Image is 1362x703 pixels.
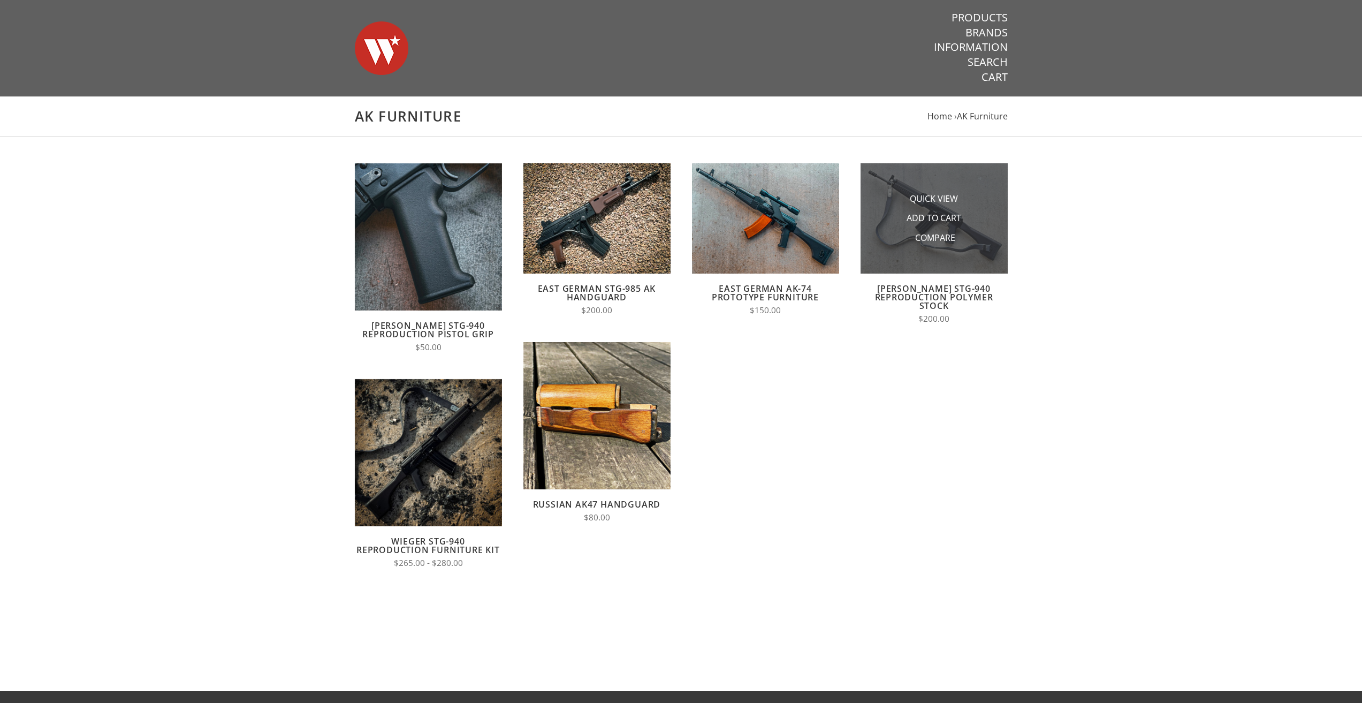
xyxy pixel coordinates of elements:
[981,70,1008,84] a: Cart
[861,163,1008,274] img: Wieger STG-940 Reproduction Polymer Stock
[915,232,955,245] span: Compare
[750,305,781,316] span: $150.00
[538,283,656,303] a: East German STG-985 AK Handguard
[362,320,493,340] a: [PERSON_NAME] STG-940 Reproduction Pistol Grip
[954,109,1008,124] li: ›
[875,283,993,312] a: [PERSON_NAME] STG-940 Reproduction Polymer Stock
[355,163,502,311] img: Wieger STG-940 Reproduction Pistol Grip
[356,535,500,556] a: Wieger STG-940 Reproduction Furniture Kit
[355,379,502,526] img: Wieger STG-940 Reproduction Furniture Kit
[415,342,442,353] span: $50.00
[968,55,1008,69] a: Search
[533,498,661,510] a: Russian AK47 Handguard
[355,11,408,86] img: Warsaw Wood Co.
[957,110,1008,122] a: AK Furniture
[581,305,612,316] span: $200.00
[692,163,839,274] img: East German AK-74 Prototype Furniture
[355,108,1008,125] h1: AK Furniture
[523,163,671,274] img: East German STG-985 AK Handguard
[907,212,961,225] span: Add to Cart
[918,313,949,324] span: $200.00
[584,512,610,523] span: $80.00
[712,283,819,303] a: East German AK-74 Prototype Furniture
[927,110,952,122] a: Home
[394,557,463,569] span: $265.00 - $280.00
[934,40,1008,54] a: Information
[907,212,961,224] a: Add to Cart
[965,26,1008,40] a: Brands
[952,11,1008,25] a: Products
[910,193,958,206] span: Quick View
[523,342,671,489] img: Russian AK47 Handguard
